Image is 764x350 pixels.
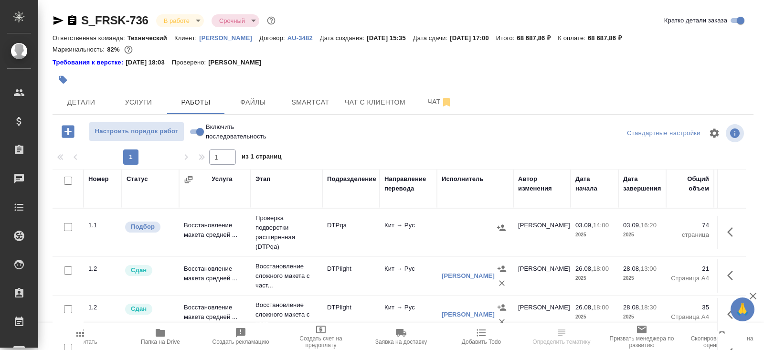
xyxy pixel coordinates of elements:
[588,34,629,42] p: 68 687,86 ₽
[380,216,437,249] td: Кит → Рус
[259,34,287,42] p: Договор:
[623,274,661,283] p: 2025
[671,264,709,274] p: 21
[88,221,117,230] div: 1.1
[255,262,318,290] p: Восстановление сложного макета с част...
[513,298,571,331] td: [PERSON_NAME]
[53,69,74,90] button: Добавить тэг
[361,323,441,350] button: Заявка на доставку
[55,122,81,141] button: Добавить работу
[322,298,380,331] td: DTPlight
[53,46,107,53] p: Маржинальность:
[664,16,727,25] span: Кратко детали заказа
[40,323,120,350] button: Пересчитать
[623,312,661,322] p: 2025
[174,34,199,42] p: Клиент:
[641,304,657,311] p: 18:30
[53,15,64,26] button: Скопировать ссылку для ЯМессенджера
[212,339,269,345] span: Создать рекламацию
[58,96,104,108] span: Детали
[671,221,709,230] p: 74
[287,96,333,108] span: Smartcat
[722,303,744,326] button: Здесь прячутся важные кнопки
[602,323,682,350] button: Призвать менеджера по развитию
[623,265,641,272] p: 28.08,
[255,174,270,184] div: Этап
[126,58,172,67] p: [DATE] 18:03
[494,221,509,235] button: Назначить
[496,34,517,42] p: Итого:
[81,14,149,27] a: S_FRSK-736
[688,335,756,349] span: Скопировать ссылку на оценку заказа
[242,151,282,165] span: из 1 страниц
[495,262,509,276] button: Назначить
[441,323,521,350] button: Добавить Todo
[141,339,180,345] span: Папка на Drive
[521,323,602,350] button: Определить тематику
[345,96,405,108] span: Чат с клиентом
[682,323,762,350] button: Скопировать ссылку на оценку заказа
[212,174,232,184] div: Услуга
[124,264,174,277] div: Менеджер проверил работу исполнителя, передает ее на следующий этап
[161,17,192,25] button: В работе
[417,96,463,108] span: Чат
[722,264,744,287] button: Здесь прячутся важные кнопки
[255,213,318,252] p: Проверка подверстки расширенная (DTPqa)
[442,174,484,184] div: Исполнитель
[375,339,427,345] span: Заявка на доставку
[513,216,571,249] td: [PERSON_NAME]
[179,216,251,249] td: Восстановление макета средней ...
[575,274,614,283] p: 2025
[607,335,676,349] span: Призвать менеджера по развитию
[53,58,126,67] a: Требования к верстке:
[641,222,657,229] p: 16:20
[384,174,432,193] div: Направление перевода
[671,303,709,312] p: 35
[671,274,709,283] p: Страница А4
[88,303,117,312] div: 1.2
[287,33,320,42] a: AU-3482
[450,34,496,42] p: [DATE] 17:00
[518,174,566,193] div: Автор изменения
[441,96,452,108] svg: Отписаться
[731,297,754,321] button: 🙏
[216,17,248,25] button: Срочный
[320,34,367,42] p: Дата создания:
[286,335,355,349] span: Создать счет на предоплату
[380,259,437,293] td: Кит → Рус
[623,174,661,193] div: Дата завершения
[66,15,78,26] button: Скопировать ссылку
[124,221,174,233] div: Можно подбирать исполнителей
[201,323,281,350] button: Создать рекламацию
[671,174,709,193] div: Общий объем
[442,311,495,318] a: [PERSON_NAME]
[575,222,593,229] p: 03.09,
[593,265,609,272] p: 18:00
[281,323,361,350] button: Создать счет на предоплату
[641,265,657,272] p: 13:00
[380,298,437,331] td: Кит → Рус
[88,174,109,184] div: Номер
[179,298,251,331] td: Восстановление макета средней ...
[94,126,179,137] span: Настроить порядок работ
[206,122,275,141] span: Включить последовательность
[513,259,571,293] td: [PERSON_NAME]
[575,304,593,311] p: 26.08,
[623,304,641,311] p: 28.08,
[287,34,320,42] p: AU-3482
[734,299,751,319] span: 🙏
[671,230,709,240] p: страница
[107,46,122,53] p: 82%
[367,34,413,42] p: [DATE] 15:35
[88,264,117,274] div: 1.2
[230,96,276,108] span: Файлы
[173,96,219,108] span: Работы
[208,58,268,67] p: [PERSON_NAME]
[532,339,590,345] span: Определить тематику
[131,304,147,314] p: Сдан
[322,259,380,293] td: DTPlight
[127,174,148,184] div: Статус
[131,222,155,232] p: Подбор
[255,300,318,329] p: Восстановление сложного макета с част...
[671,312,709,322] p: Страница А4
